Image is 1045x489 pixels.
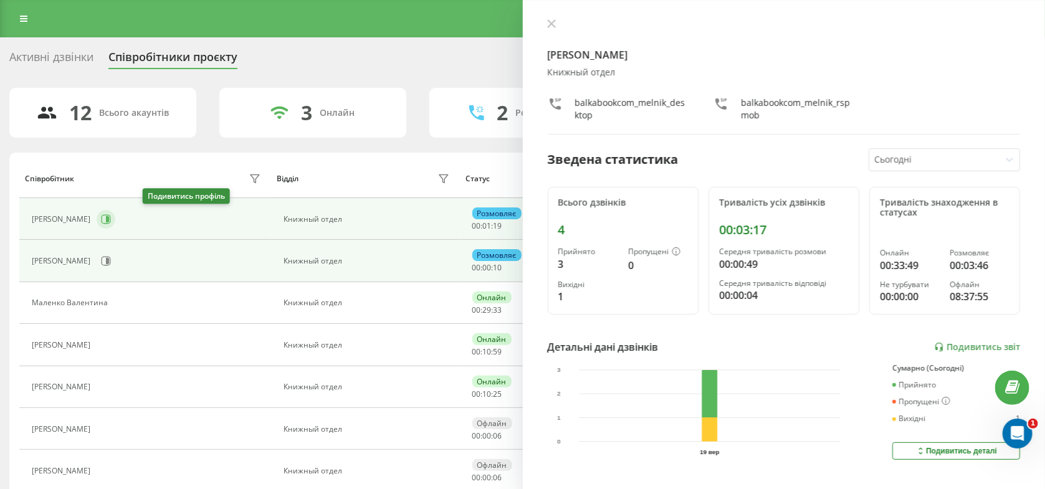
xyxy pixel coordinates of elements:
span: 01 [483,221,492,231]
div: Книжный отдел [548,67,1021,78]
div: [PERSON_NAME] [32,215,93,224]
div: : : [472,348,502,356]
text: 3 [557,366,561,373]
div: : : [472,263,502,272]
div: : : [472,222,502,230]
div: Вихідні [558,280,618,289]
div: 3 [558,257,618,272]
div: 00:33:49 [880,258,940,273]
div: Онлайн [472,333,512,345]
div: Офлайн [950,280,1009,289]
span: 00 [483,430,492,441]
div: : : [472,473,502,482]
div: Онлайн [472,376,512,387]
div: Прийнято [558,247,618,256]
div: [PERSON_NAME] [32,257,93,265]
div: Розмовляють [515,108,576,118]
span: 10 [483,346,492,357]
span: 00 [472,430,481,441]
div: 1 [558,289,618,304]
div: Маленко Валентина [32,298,111,307]
a: Подивитись звіт [934,342,1020,353]
div: Книжный отдел [284,425,453,434]
div: Офлайн [472,417,512,429]
div: Детальні дані дзвінків [548,339,659,354]
div: 00:00:04 [719,288,849,303]
div: Книжный отдел [284,257,453,265]
div: balkabookcom_melnik_desktop [575,97,689,121]
span: 06 [494,472,502,483]
div: 4 [558,222,688,237]
h4: [PERSON_NAME] [548,47,1021,62]
div: Книжный отдел [284,382,453,391]
div: Зведена статистика [548,150,679,169]
div: Подивитись профіль [143,189,230,204]
div: Тривалість усіх дзвінків [719,197,849,208]
div: Співробітник [25,174,74,183]
text: 0 [557,438,561,445]
div: Пропущені [628,247,688,257]
span: 00 [483,472,492,483]
span: 00 [472,221,481,231]
span: 00 [472,305,481,315]
div: Відділ [277,174,298,183]
div: [PERSON_NAME] [32,425,93,434]
div: 2 [497,101,508,125]
div: Середня тривалість відповіді [719,279,849,288]
span: 1 [1028,419,1038,429]
div: Подивитись деталі [915,446,997,456]
span: 10 [494,262,502,273]
div: [PERSON_NAME] [32,467,93,475]
div: : : [472,390,502,399]
div: Офлайн [472,459,512,471]
span: 25 [494,389,502,399]
div: Статус [465,174,490,183]
span: 33 [494,305,502,315]
div: 00:00:00 [880,289,940,304]
div: Пропущені [892,397,950,407]
div: 00:03:17 [719,222,849,237]
div: Тривалість знаходження в статусах [880,197,1009,219]
span: 00 [472,262,481,273]
div: balkabookcom_melnik_rspmob [741,97,854,121]
div: 0 [628,258,688,273]
div: Онлайн [880,249,940,257]
div: Вихідні [892,414,925,423]
span: 00 [483,262,492,273]
button: Подивитись деталі [892,442,1020,460]
div: Книжный отдел [284,467,453,475]
text: 19 вер [700,449,720,455]
span: 06 [494,430,502,441]
div: Розмовляє [950,249,1009,257]
div: Не турбувати [880,280,940,289]
div: : : [472,432,502,440]
div: Всього дзвінків [558,197,688,208]
div: Всього акаунтів [100,108,169,118]
div: Прийнято [892,381,936,389]
span: 00 [472,346,481,357]
div: [PERSON_NAME] [32,382,93,391]
span: 10 [483,389,492,399]
span: 19 [494,221,502,231]
div: Онлайн [320,108,355,118]
div: Книжный отдел [284,341,453,349]
div: Середня тривалість розмови [719,247,849,256]
div: 12 [70,101,92,125]
div: Книжный отдел [284,298,453,307]
text: 2 [557,391,561,397]
div: 00:00:49 [719,257,849,272]
div: 00:03:46 [950,258,1009,273]
div: 3 [301,101,312,125]
div: 08:37:55 [950,289,1009,304]
div: Книжный отдел [284,215,453,224]
div: Розмовляє [472,207,522,219]
div: : : [472,306,502,315]
span: 00 [472,389,481,399]
div: Активні дзвінки [9,50,93,70]
span: 59 [494,346,502,357]
div: Сумарно (Сьогодні) [892,364,1020,373]
div: Розмовляє [472,249,522,261]
text: 1 [557,414,561,421]
div: 1 [1016,414,1020,423]
div: [PERSON_NAME] [32,341,93,349]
